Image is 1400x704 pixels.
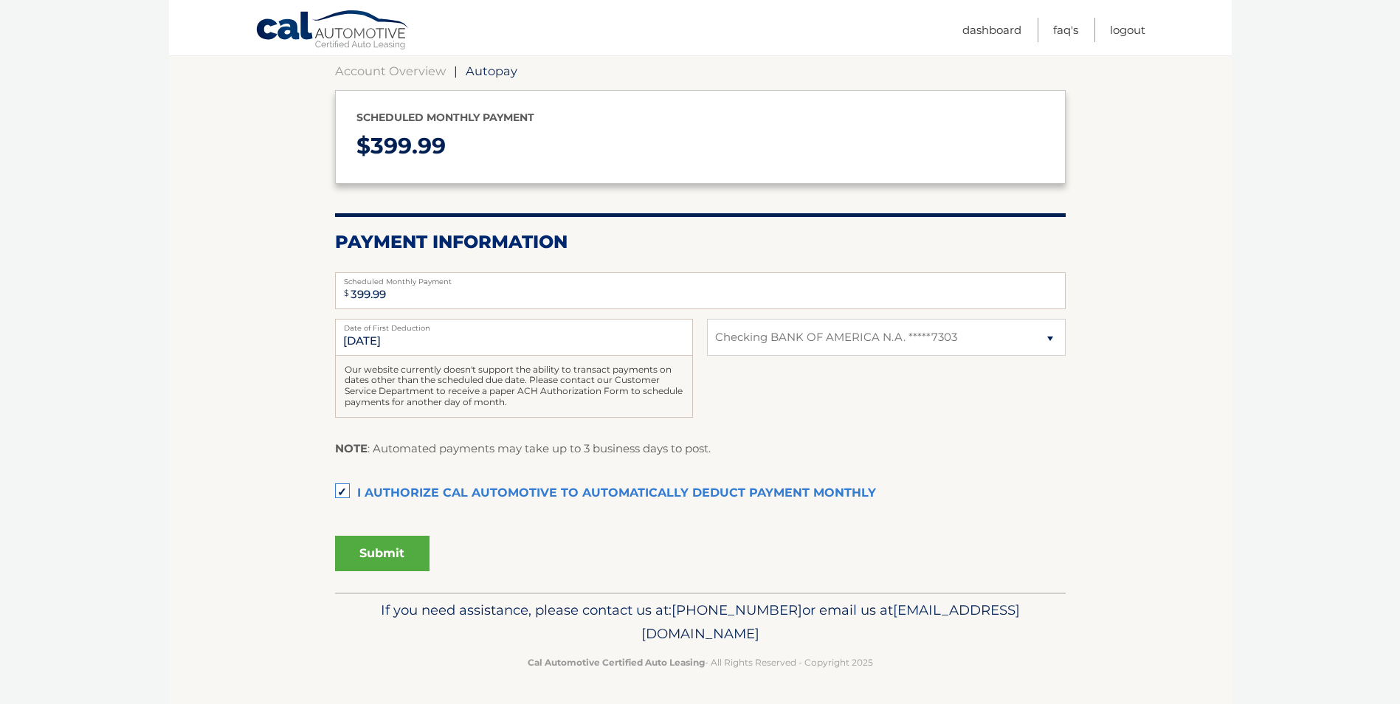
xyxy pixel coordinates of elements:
a: Logout [1110,18,1145,42]
strong: Cal Automotive Certified Auto Leasing [528,657,705,668]
h2: Payment Information [335,231,1066,253]
strong: NOTE [335,441,368,455]
label: I authorize cal automotive to automatically deduct payment monthly [335,479,1066,508]
span: [PHONE_NUMBER] [672,601,802,618]
span: [EMAIL_ADDRESS][DOMAIN_NAME] [641,601,1020,642]
a: Dashboard [962,18,1021,42]
label: Scheduled Monthly Payment [335,272,1066,284]
label: Date of First Deduction [335,319,693,331]
input: Payment Amount [335,272,1066,309]
span: Autopay [466,63,517,78]
p: : Automated payments may take up to 3 business days to post. [335,439,711,458]
span: | [454,63,458,78]
a: Account Overview [335,63,446,78]
a: FAQ's [1053,18,1078,42]
p: - All Rights Reserved - Copyright 2025 [345,655,1056,670]
p: If you need assistance, please contact us at: or email us at [345,598,1056,646]
div: Our website currently doesn't support the ability to transact payments on dates other than the sc... [335,356,693,418]
span: 399.99 [370,132,446,159]
a: Cal Automotive [255,10,410,52]
span: $ [339,277,354,310]
input: Payment Date [335,319,693,356]
p: $ [356,127,1044,166]
button: Submit [335,536,430,571]
p: Scheduled monthly payment [356,108,1044,127]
